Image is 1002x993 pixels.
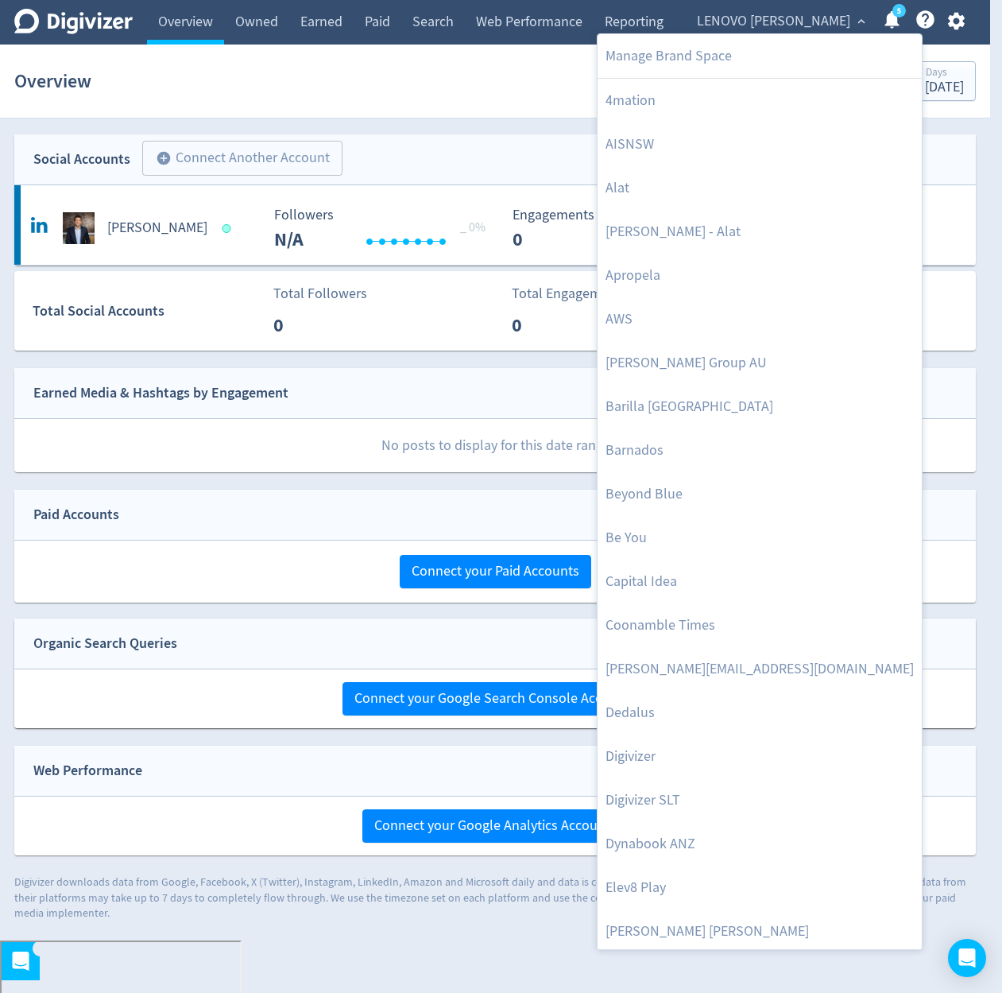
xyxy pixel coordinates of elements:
a: AWS [598,297,922,341]
a: Capital Idea [598,560,922,603]
a: AISNSW [598,122,922,166]
a: Dynabook ANZ [598,822,922,866]
a: Barilla [GEOGRAPHIC_DATA] [598,385,922,429]
a: [PERSON_NAME] [PERSON_NAME] [598,910,922,953]
a: 4mation [598,79,922,122]
a: Apropela [598,254,922,297]
a: Beyond Blue [598,472,922,516]
a: [PERSON_NAME] Group AU [598,341,922,385]
a: [PERSON_NAME] - Alat [598,210,922,254]
a: Dedalus [598,691,922,735]
a: Manage Brand Space [598,34,922,78]
a: Barnados [598,429,922,472]
a: Elev8 Play [598,866,922,910]
a: Coonamble Times [598,603,922,647]
a: Digivizer [598,735,922,778]
a: [PERSON_NAME][EMAIL_ADDRESS][DOMAIN_NAME] [598,647,922,691]
div: Open Intercom Messenger [948,939,986,977]
a: Digivizer SLT [598,778,922,822]
a: Alat [598,166,922,210]
a: Be You [598,516,922,560]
